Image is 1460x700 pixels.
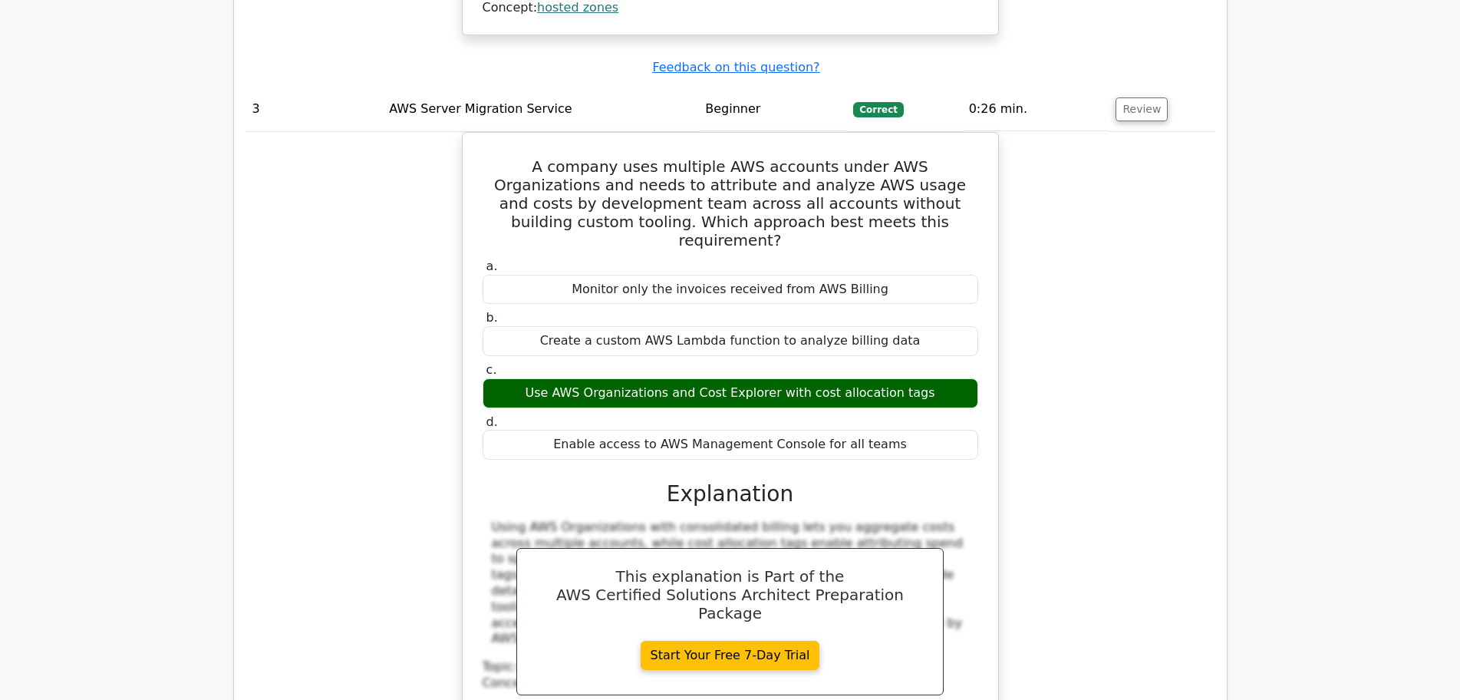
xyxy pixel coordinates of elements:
span: c. [486,362,497,377]
span: Correct [853,102,903,117]
div: Topic: [483,659,978,675]
div: Use AWS Organizations and Cost Explorer with cost allocation tags [483,378,978,408]
div: Monitor only the invoices received from AWS Billing [483,275,978,305]
div: Concept: [483,675,978,692]
div: Create a custom AWS Lambda function to analyze billing data [483,326,978,356]
a: Start Your Free 7-Day Trial [641,641,820,670]
td: 3 [246,87,384,131]
div: Enable access to AWS Management Console for all teams [483,430,978,460]
h5: A company uses multiple AWS accounts under AWS Organizations and needs to attribute and analyze A... [481,157,980,249]
div: Using AWS Organizations with consolidated billing lets you aggregate costs across multiple accoun... [492,520,969,647]
span: d. [486,414,498,429]
span: a. [486,259,498,273]
td: AWS Server Migration Service [383,87,699,131]
a: Feedback on this question? [652,60,819,74]
button: Review [1116,97,1168,121]
span: b. [486,310,498,325]
td: 0:26 min. [963,87,1110,131]
td: Beginner [699,87,847,131]
h3: Explanation [492,481,969,507]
